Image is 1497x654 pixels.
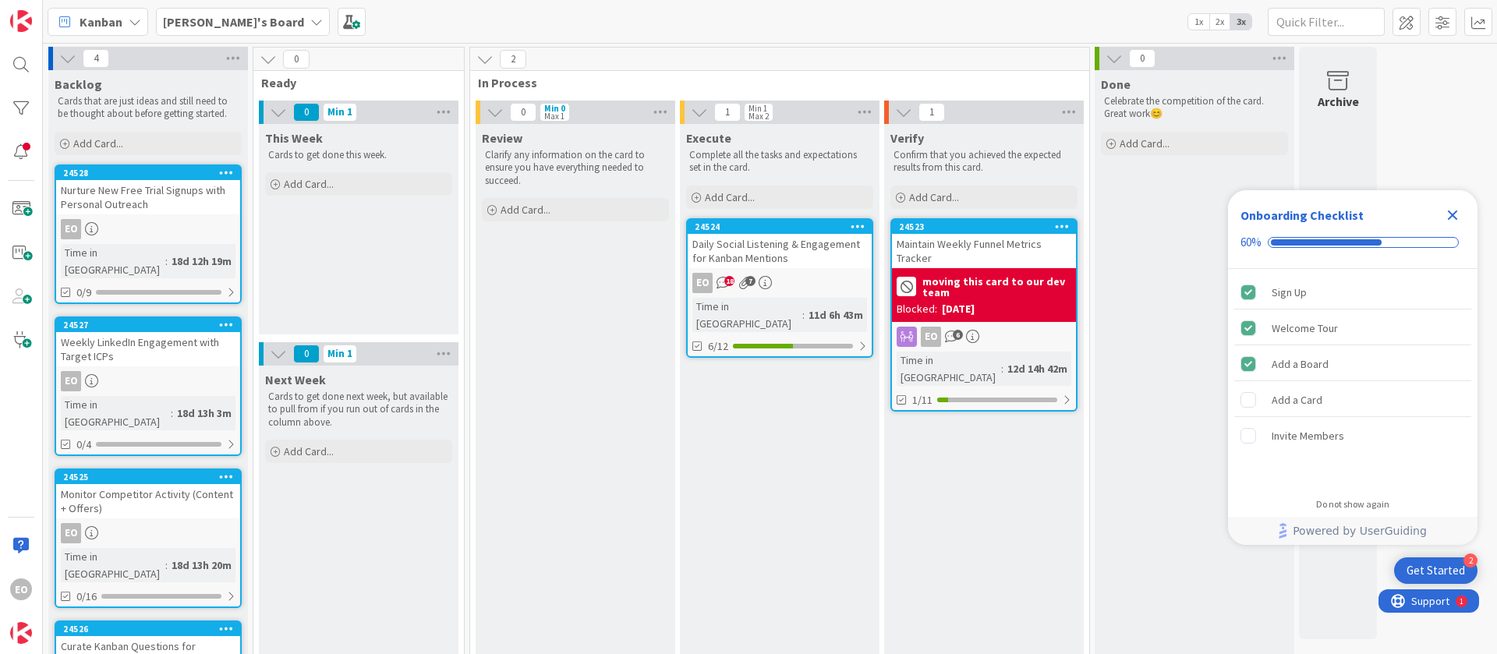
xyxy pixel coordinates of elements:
span: 0 [293,103,320,122]
p: Cards to get done this week. [268,149,449,161]
div: 18d 13h 20m [168,557,235,574]
span: 2 [500,50,526,69]
p: Celebrate the competition of the card. Great work [1104,95,1285,121]
span: 1 [918,103,945,122]
span: Add Card... [284,177,334,191]
div: Blocked: [897,301,937,317]
span: 7 [745,276,756,286]
span: 4 [83,49,109,68]
div: Onboarding Checklist [1240,206,1364,224]
div: Time in [GEOGRAPHIC_DATA] [897,352,1001,386]
p: Complete all the tasks and expectations set in the card. [689,149,870,175]
div: Add a Card is incomplete. [1234,383,1471,417]
div: EO [61,523,81,543]
div: 24523 [892,220,1076,234]
span: 2x [1209,14,1230,30]
div: Archive [1318,92,1359,111]
div: Add a Board is complete. [1234,347,1471,381]
span: Verify [890,130,924,146]
div: Max 2 [748,112,769,120]
div: Welcome Tour is complete. [1234,311,1471,345]
span: 18 [724,276,734,286]
span: 1 [714,103,741,122]
span: Add Card... [1120,136,1170,150]
div: EO [61,219,81,239]
div: EO [56,371,240,391]
div: Daily Social Listening & Engagement for Kanban Mentions [688,234,872,268]
div: Checklist progress: 60% [1240,235,1465,249]
span: 6/12 [708,338,728,355]
a: 24525Monitor Competitor Activity (Content + Offers)EOTime in [GEOGRAPHIC_DATA]:18d 13h 20m0/16 [55,468,242,608]
div: Close Checklist [1440,203,1465,228]
span: Add Card... [284,444,334,458]
div: Sign Up [1272,283,1307,302]
div: 24528 [63,168,240,179]
span: 0 [283,50,310,69]
div: 18d 12h 19m [168,253,235,270]
div: Time in [GEOGRAPHIC_DATA] [61,548,165,582]
b: moving this card to our dev team [922,276,1071,298]
div: Footer [1228,517,1478,545]
p: Cards to get done next week, but available to pull from if you run out of cards in the column above. [268,391,449,429]
div: 24524 [695,221,872,232]
span: 1x [1188,14,1209,30]
div: 24525 [56,470,240,484]
div: 60% [1240,235,1262,249]
span: Ready [261,75,444,90]
span: Add Card... [909,190,959,204]
div: Monitor Competitor Activity (Content + Offers) [56,484,240,518]
div: Add a Card [1272,391,1322,409]
span: 0/16 [76,589,97,605]
div: 24525Monitor Competitor Activity (Content + Offers) [56,470,240,518]
span: Kanban [80,12,122,31]
span: 1/11 [912,392,933,408]
span: Add Card... [705,190,755,204]
div: Min 0 [544,104,565,112]
span: Next Week [265,372,326,387]
div: 2 [1463,553,1478,567]
div: Add a Board [1272,355,1329,373]
a: 24527Weekly LinkedIn Engagement with Target ICPsEOTime in [GEOGRAPHIC_DATA]:18d 13h 3m0/4 [55,316,242,456]
div: Weekly LinkedIn Engagement with Target ICPs [56,332,240,366]
span: Support [33,2,71,21]
div: 24526 [63,624,240,635]
p: Cards that are just ideas and still need to be thought about before getting started. [58,95,239,121]
div: Max 1 [544,112,564,120]
div: 24526 [56,622,240,636]
div: Min 1 [748,104,767,112]
span: Powered by UserGuiding [1293,521,1427,540]
div: Time in [GEOGRAPHIC_DATA] [692,298,802,332]
div: 24523 [899,221,1076,232]
div: 1 [81,6,85,19]
div: Nurture New Free Trial Signups with Personal Outreach [56,180,240,214]
div: EO [56,219,240,239]
div: Min 1 [327,350,352,358]
div: EO [688,273,872,293]
div: Time in [GEOGRAPHIC_DATA] [61,244,165,278]
div: Welcome Tour [1272,319,1338,338]
div: 18d 13h 3m [173,405,235,422]
span: : [1001,360,1003,377]
b: [PERSON_NAME]'s Board [163,14,304,30]
a: 24524Daily Social Listening & Engagement for Kanban MentionsEOTime in [GEOGRAPHIC_DATA]:11d 6h 43... [686,218,873,358]
div: EO [61,371,81,391]
p: Confirm that you achieved the expected results from this card. [894,149,1074,175]
span: : [165,253,168,270]
span: 0/9 [76,285,91,301]
div: 24528 [56,166,240,180]
div: 11d 6h 43m [805,306,867,323]
span: 3x [1230,14,1251,30]
span: 0 [510,103,536,122]
div: Get Started [1407,563,1465,578]
div: EO [692,273,713,293]
span: 0 [293,345,320,363]
div: Open Get Started checklist, remaining modules: 2 [1394,557,1478,584]
div: 24524Daily Social Listening & Engagement for Kanban Mentions [688,220,872,268]
div: Invite Members [1272,426,1344,445]
div: EO [10,578,32,600]
div: 24527 [56,318,240,332]
span: 0 [1129,49,1155,68]
span: : [165,557,168,574]
div: Do not show again [1316,498,1389,511]
p: Clarify any information on the card to ensure you have everything needed to succeed. [485,149,666,187]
